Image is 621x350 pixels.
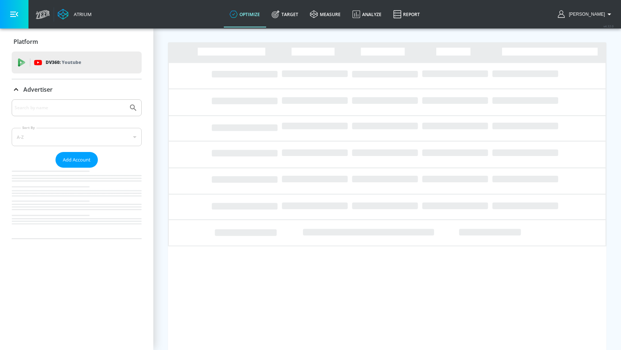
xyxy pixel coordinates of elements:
[12,52,142,73] div: DV360: Youtube
[566,12,605,17] span: login as: uyen.hoang@zefr.com
[558,10,614,19] button: [PERSON_NAME]
[21,125,37,130] label: Sort By
[266,1,304,27] a: Target
[71,11,92,18] div: Atrium
[12,128,142,146] div: A-Z
[63,156,91,164] span: Add Account
[62,58,81,66] p: Youtube
[224,1,266,27] a: optimize
[46,58,81,66] p: DV360:
[346,1,387,27] a: Analyze
[387,1,426,27] a: Report
[14,38,38,46] p: Platform
[23,85,53,94] p: Advertiser
[58,9,92,20] a: Atrium
[304,1,346,27] a: measure
[12,99,142,239] div: Advertiser
[15,103,125,113] input: Search by name
[12,168,142,239] nav: list of Advertiser
[12,79,142,100] div: Advertiser
[603,24,614,28] span: v 4.32.0
[55,152,98,168] button: Add Account
[12,31,142,52] div: Platform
